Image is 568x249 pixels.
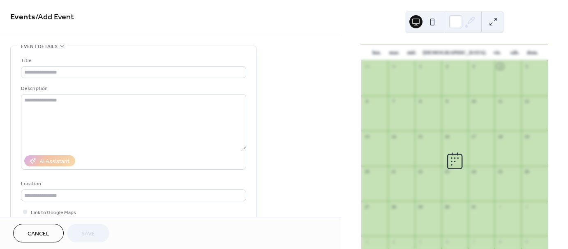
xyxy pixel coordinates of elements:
div: 16 [444,133,450,139]
div: 15 [417,133,423,139]
div: 2 [524,203,530,210]
div: 6 [444,238,450,244]
div: 6 [364,98,370,104]
div: Title [21,56,245,65]
div: sáb. [506,44,524,61]
button: Cancel [13,224,64,242]
span: Event details [21,42,58,51]
div: 9 [444,98,450,104]
div: 14 [390,133,397,139]
div: [DEMOGRAPHIC_DATA]. [421,44,489,61]
div: 12 [524,98,530,104]
div: mar. [386,44,403,61]
a: Events [10,9,35,25]
div: mié. [403,44,421,61]
div: 27 [364,203,370,210]
div: 21 [390,168,397,175]
div: lun. [368,44,386,61]
span: Cancel [28,230,49,238]
div: 23 [444,168,450,175]
div: 3 [471,63,477,69]
div: 5 [524,63,530,69]
div: 3 [364,238,370,244]
div: dom. [524,44,541,61]
div: 7 [471,238,477,244]
div: 31 [471,203,477,210]
div: 8 [497,238,503,244]
div: 4 [390,238,397,244]
div: 10 [471,98,477,104]
div: 13 [364,133,370,139]
div: Location [21,180,245,188]
div: 9 [524,238,530,244]
div: 1 [497,203,503,210]
div: 20 [364,168,370,175]
div: 7 [390,98,397,104]
div: 22 [417,168,423,175]
span: Link to Google Maps [31,208,76,217]
div: 30 [444,203,450,210]
div: 5 [417,238,423,244]
div: Description [21,84,245,93]
div: 18 [497,133,503,139]
div: vie. [489,44,506,61]
div: 24 [471,168,477,175]
span: / Add Event [35,9,74,25]
div: 11 [497,98,503,104]
div: 2 [444,63,450,69]
div: 19 [524,133,530,139]
div: 4 [497,63,503,69]
div: 8 [417,98,423,104]
div: 1 [417,63,423,69]
div: 25 [497,168,503,175]
div: 26 [524,168,530,175]
div: 17 [471,133,477,139]
div: 28 [390,203,397,210]
div: 30 [390,63,397,69]
div: 29 [417,203,423,210]
div: 29 [364,63,370,69]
